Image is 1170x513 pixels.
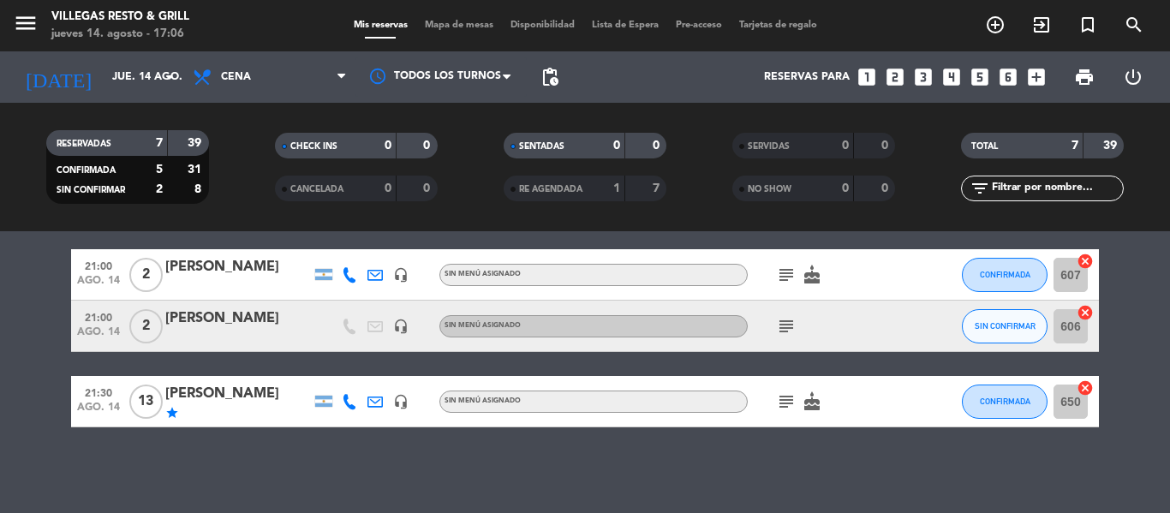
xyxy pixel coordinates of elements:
span: NO SHOW [748,185,791,194]
i: filter_list [970,178,990,199]
span: Cena [221,71,251,83]
span: ago. 14 [77,275,120,295]
span: ago. 14 [77,326,120,346]
span: SIN CONFIRMAR [975,321,1036,331]
i: power_settings_new [1123,67,1143,87]
span: 21:30 [77,382,120,402]
i: headset_mic [393,319,409,334]
span: RESERVADAS [57,140,111,148]
i: arrow_drop_down [159,67,180,87]
strong: 0 [385,182,391,194]
span: pending_actions [540,67,560,87]
i: subject [776,316,797,337]
strong: 8 [194,183,205,195]
span: Sin menú asignado [445,322,521,329]
span: SERVIDAS [748,142,790,151]
i: headset_mic [393,394,409,409]
span: CHECK INS [290,142,337,151]
strong: 0 [881,182,892,194]
i: looks_one [856,66,878,88]
strong: 0 [842,140,849,152]
span: RE AGENDADA [519,185,582,194]
span: 21:00 [77,307,120,326]
span: print [1074,67,1095,87]
strong: 0 [653,140,663,152]
strong: 7 [653,182,663,194]
i: cancel [1077,379,1094,397]
strong: 0 [385,140,391,152]
button: CONFIRMADA [962,258,1048,292]
div: LOG OUT [1108,51,1157,103]
button: menu [13,10,39,42]
i: looks_4 [940,66,963,88]
i: looks_3 [912,66,934,88]
span: Sin menú asignado [445,271,521,277]
strong: 2 [156,183,163,195]
span: Sin menú asignado [445,397,521,404]
strong: 0 [881,140,892,152]
span: SIN CONFIRMAR [57,186,125,194]
span: CONFIRMADA [57,166,116,175]
i: search [1124,15,1144,35]
i: looks_5 [969,66,991,88]
strong: 0 [423,140,433,152]
span: CONFIRMADA [980,270,1030,279]
strong: 1 [613,182,620,194]
i: cake [802,265,822,285]
span: 2 [129,258,163,292]
i: cancel [1077,253,1094,270]
i: exit_to_app [1031,15,1052,35]
i: turned_in_not [1077,15,1098,35]
span: SENTADAS [519,142,564,151]
span: TOTAL [971,142,998,151]
strong: 31 [188,164,205,176]
span: CONFIRMADA [980,397,1030,406]
input: Filtrar por nombre... [990,179,1123,198]
span: Mis reservas [345,21,416,30]
button: CONFIRMADA [962,385,1048,419]
div: jueves 14. agosto - 17:06 [51,26,189,43]
i: headset_mic [393,267,409,283]
span: Lista de Espera [583,21,667,30]
span: Tarjetas de regalo [731,21,826,30]
div: [PERSON_NAME] [165,383,311,405]
i: subject [776,265,797,285]
i: looks_6 [997,66,1019,88]
span: Pre-acceso [667,21,731,30]
span: 13 [129,385,163,419]
strong: 0 [842,182,849,194]
span: 2 [129,309,163,343]
strong: 7 [156,137,163,149]
i: menu [13,10,39,36]
span: ago. 14 [77,402,120,421]
i: subject [776,391,797,412]
strong: 39 [188,137,205,149]
i: cancel [1077,304,1094,321]
i: add_circle_outline [985,15,1006,35]
span: Reservas para [764,71,850,83]
strong: 0 [613,140,620,152]
div: Villegas Resto & Grill [51,9,189,26]
i: [DATE] [13,58,104,96]
strong: 0 [423,182,433,194]
div: [PERSON_NAME] [165,256,311,278]
strong: 7 [1072,140,1078,152]
strong: 39 [1103,140,1120,152]
button: SIN CONFIRMAR [962,309,1048,343]
i: star [165,406,179,420]
i: looks_two [884,66,906,88]
i: cake [802,391,822,412]
span: CANCELADA [290,185,343,194]
div: [PERSON_NAME] [165,307,311,330]
span: Disponibilidad [502,21,583,30]
span: Mapa de mesas [416,21,502,30]
i: add_box [1025,66,1048,88]
span: 21:00 [77,255,120,275]
strong: 5 [156,164,163,176]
